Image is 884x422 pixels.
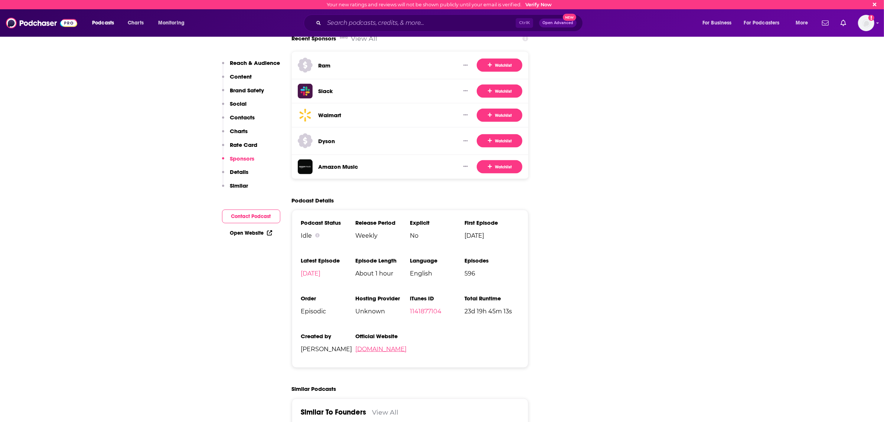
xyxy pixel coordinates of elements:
[319,62,331,69] a: Ram
[744,18,780,28] span: For Podcasters
[858,15,874,31] span: Logged in as MelissaPS
[298,159,313,174] img: Amazon Music logo
[222,128,248,141] button: Charts
[868,15,874,21] svg: Email not verified
[739,17,790,29] button: open menu
[838,17,849,29] a: Show notifications dropdown
[702,18,732,28] span: For Business
[298,108,313,123] img: Walmart logo
[301,333,356,340] h3: Created by
[542,21,573,25] span: Open Advanced
[464,257,519,264] h3: Episodes
[327,2,552,7] div: Your new ratings and reviews will not be shown publicly until your email is verified.
[460,87,471,95] button: Show More Button
[488,88,512,94] span: Watchlist
[355,295,410,302] h3: Hosting Provider
[301,270,321,277] a: [DATE]
[460,137,471,145] button: Show More Button
[222,100,247,114] button: Social
[230,73,252,80] p: Content
[230,87,264,94] p: Brand Safety
[340,30,348,44] div: Beta
[464,308,519,315] span: 23d 19h 45m 13s
[301,346,356,353] span: [PERSON_NAME]
[222,210,280,223] button: Contact Podcast
[460,111,471,119] button: Show More Button
[819,17,832,29] a: Show notifications dropdown
[230,59,280,66] p: Reach & Audience
[355,270,410,277] span: About 1 hour
[222,141,258,155] button: Rate Card
[292,32,345,46] a: Recent SponsorsBeta
[410,257,464,264] h3: Language
[488,138,512,144] span: Watchlist
[292,197,334,204] h2: Podcast Details
[222,59,280,73] button: Reach & Audience
[87,17,124,29] button: open menu
[464,232,519,239] span: [DATE]
[319,163,358,170] a: Amazon Music
[230,182,248,189] p: Similar
[563,14,576,21] span: New
[298,84,313,99] img: Slack logo
[488,112,512,118] span: Watchlist
[525,2,552,7] a: Verify Now
[464,219,519,226] h3: First Episode
[697,17,741,29] button: open menu
[464,270,519,277] span: 596
[355,346,407,353] a: [DOMAIN_NAME]
[324,17,516,29] input: Search podcasts, credits, & more...
[477,134,522,148] button: Watchlist
[222,168,249,182] button: Details
[477,59,522,72] button: Watchlist
[410,232,464,239] span: No
[372,409,399,416] a: View All
[301,232,356,239] div: Idle
[230,141,258,148] p: Rate Card
[488,164,512,170] span: Watchlist
[796,18,808,28] span: More
[222,114,255,128] button: Contacts
[460,62,471,69] button: Show More Button
[319,112,342,119] a: Walmart
[230,128,248,135] p: Charts
[92,18,114,28] span: Podcasts
[128,18,144,28] span: Charts
[464,295,519,302] h3: Total Runtime
[355,333,410,340] h3: Official Website
[230,155,255,162] p: Sponsors
[477,160,522,174] button: Watchlist
[858,15,874,31] img: User Profile
[292,32,336,46] span: Recent Sponsors
[230,100,247,107] p: Social
[222,155,255,169] button: Sponsors
[123,17,148,29] a: Charts
[355,219,410,226] h3: Release Period
[790,17,818,29] button: open menu
[477,109,522,122] button: Watchlist
[410,308,441,315] a: 1141877104
[222,182,248,196] button: Similar
[410,219,464,226] h3: Explicit
[351,34,378,42] a: View All
[488,63,512,69] span: Watchlist
[153,17,194,29] button: open menu
[301,219,356,226] h3: Podcast Status
[301,408,366,417] a: Similar To Founders
[319,88,333,95] a: Slack
[355,308,410,315] span: Unknown
[6,16,77,30] img: Podchaser - Follow, Share and Rate Podcasts
[222,87,264,100] button: Brand Safety
[460,163,471,170] button: Show More Button
[477,85,522,98] button: Watchlist
[319,138,335,145] h3: Dyson
[539,19,577,27] button: Open AdvancedNew
[301,257,356,264] h3: Latest Episode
